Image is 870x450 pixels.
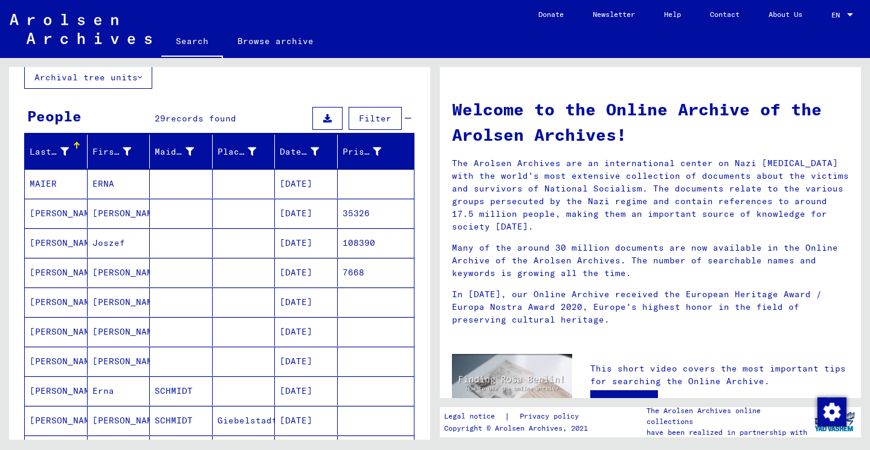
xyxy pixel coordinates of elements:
button: Filter [349,107,402,130]
span: EN [831,11,845,19]
div: Maiden Name [155,146,194,158]
mat-cell: [PERSON_NAME] [25,258,88,287]
div: Last Name [30,142,87,161]
mat-cell: [PERSON_NAME] [25,347,88,376]
div: Place of Birth [217,142,275,161]
div: Prisoner # [343,142,400,161]
mat-cell: [DATE] [275,406,338,435]
mat-header-cell: Maiden Name [150,135,213,169]
div: Prisoner # [343,146,382,158]
div: Place of Birth [217,146,257,158]
mat-cell: [DATE] [275,169,338,198]
mat-cell: [DATE] [275,347,338,376]
div: Change consent [817,397,846,426]
h1: Welcome to the Online Archive of the Arolsen Archives! [452,97,849,147]
p: The Arolsen Archives online collections [646,405,808,427]
img: Arolsen_neg.svg [10,14,152,44]
mat-cell: [PERSON_NAME] [25,228,88,257]
div: Date of Birth [280,142,337,161]
mat-cell: 35326 [338,199,414,228]
mat-cell: [PERSON_NAME] [25,288,88,317]
a: Search [161,27,223,58]
mat-cell: [PERSON_NAME] [25,406,88,435]
div: Maiden Name [155,142,212,161]
a: Legal notice [444,410,504,423]
mat-cell: [DATE] [275,376,338,405]
mat-header-cell: First Name [88,135,150,169]
mat-cell: [PERSON_NAME] [88,288,150,317]
p: Many of the around 30 million documents are now available in the Online Archive of the Arolsen Ar... [452,242,849,280]
mat-header-cell: Date of Birth [275,135,338,169]
mat-cell: [DATE] [275,317,338,346]
mat-cell: [PERSON_NAME] [88,317,150,346]
mat-cell: Erna [88,376,150,405]
mat-cell: [PERSON_NAME] [88,347,150,376]
img: Change consent [817,397,846,426]
mat-cell: MAIER [25,169,88,198]
mat-header-cell: Prisoner # [338,135,414,169]
mat-cell: 7668 [338,258,414,287]
mat-cell: SCHMIDT [150,406,213,435]
p: In [DATE], our Online Archive received the European Heritage Award / Europa Nostra Award 2020, Eu... [452,288,849,326]
mat-cell: [PERSON_NAME] [25,199,88,228]
mat-cell: [PERSON_NAME] [88,199,150,228]
div: First Name [92,142,150,161]
mat-cell: [PERSON_NAME] [88,258,150,287]
mat-cell: SCHMIDT [150,376,213,405]
mat-cell: [DATE] [275,258,338,287]
div: First Name [92,146,132,158]
span: 29 [155,113,166,124]
mat-cell: Joszef [88,228,150,257]
a: Browse archive [223,27,328,56]
mat-cell: [DATE] [275,228,338,257]
p: Copyright © Arolsen Archives, 2021 [444,423,593,434]
img: yv_logo.png [812,407,857,437]
mat-cell: [PERSON_NAME] [25,376,88,405]
p: This short video covers the most important tips for searching the Online Archive. [590,362,849,388]
div: Last Name [30,146,69,158]
p: have been realized in partnership with [646,427,808,438]
a: Privacy policy [510,410,593,423]
mat-cell: [DATE] [275,288,338,317]
div: Date of Birth [280,146,319,158]
mat-cell: [DATE] [275,199,338,228]
img: video.jpg [452,354,572,419]
a: Open video [590,390,658,414]
p: The Arolsen Archives are an international center on Nazi [MEDICAL_DATA] with the world’s most ext... [452,157,849,233]
mat-cell: ERNA [88,169,150,198]
mat-cell: [PERSON_NAME] [25,317,88,346]
mat-header-cell: Last Name [25,135,88,169]
span: Filter [359,113,391,124]
div: | [444,410,593,423]
div: People [27,105,82,127]
mat-cell: 108390 [338,228,414,257]
mat-cell: Giebelstadt [213,406,275,435]
mat-cell: [PERSON_NAME] [88,406,150,435]
mat-header-cell: Place of Birth [213,135,275,169]
button: Archival tree units [24,66,152,89]
span: records found [166,113,236,124]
